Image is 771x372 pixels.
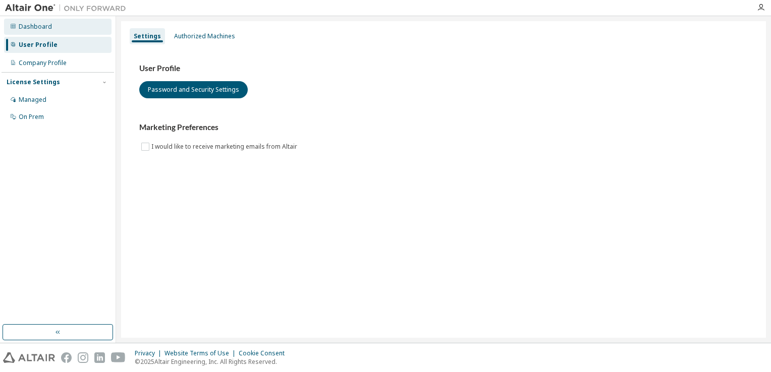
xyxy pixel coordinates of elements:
[19,96,46,104] div: Managed
[3,352,55,363] img: altair_logo.svg
[239,349,291,357] div: Cookie Consent
[19,23,52,31] div: Dashboard
[19,113,44,121] div: On Prem
[61,352,72,363] img: facebook.svg
[134,32,161,40] div: Settings
[78,352,88,363] img: instagram.svg
[139,122,748,133] h3: Marketing Preferences
[139,64,748,74] h3: User Profile
[19,41,58,49] div: User Profile
[135,349,164,357] div: Privacy
[164,349,239,357] div: Website Terms of Use
[7,78,60,86] div: License Settings
[135,357,291,366] p: © 2025 Altair Engineering, Inc. All Rights Reserved.
[139,81,248,98] button: Password and Security Settings
[94,352,105,363] img: linkedin.svg
[19,59,67,67] div: Company Profile
[111,352,126,363] img: youtube.svg
[151,141,299,153] label: I would like to receive marketing emails from Altair
[5,3,131,13] img: Altair One
[174,32,235,40] div: Authorized Machines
